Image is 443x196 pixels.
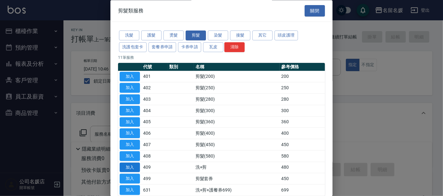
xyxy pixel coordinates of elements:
[142,173,168,185] td: 499
[280,117,325,128] td: 360
[168,63,194,71] th: 類別
[120,83,140,93] button: 加入
[280,71,325,83] td: 200
[178,42,202,52] button: 卡券申請
[120,117,140,127] button: 加入
[142,71,168,83] td: 401
[120,140,140,150] button: 加入
[274,31,298,41] button: 頭皮護理
[142,185,168,196] td: 631
[120,106,140,116] button: 加入
[142,63,168,71] th: 代號
[120,151,140,161] button: 加入
[280,173,325,185] td: 450
[120,163,140,172] button: 加入
[194,63,280,71] th: 名稱
[120,72,140,82] button: 加入
[280,63,325,71] th: 參考價格
[194,162,280,173] td: 洗+剪
[280,105,325,117] td: 300
[305,5,325,17] button: 關閉
[252,31,273,41] button: 其它
[120,95,140,105] button: 加入
[194,185,280,196] td: 洗+剪+護餐券699)
[224,42,245,52] button: 清除
[194,71,280,83] td: 剪髮(200)
[142,162,168,173] td: 409
[194,173,280,185] td: 剪髮套券
[230,31,250,41] button: 接髮
[280,162,325,173] td: 480
[280,94,325,105] td: 280
[194,117,280,128] td: 剪髮(360)
[142,94,168,105] td: 403
[119,31,139,41] button: 洗髮
[142,105,168,117] td: 404
[194,105,280,117] td: 剪髮(300)
[142,117,168,128] td: 405
[280,128,325,139] td: 400
[194,151,280,162] td: 剪髮(580)
[141,31,162,41] button: 護髮
[142,128,168,139] td: 406
[208,31,228,41] button: 染髮
[194,139,280,151] td: 剪髮(450)
[149,42,176,52] button: 套餐券申請
[280,82,325,94] td: 250
[280,185,325,196] td: 699
[163,31,184,41] button: 燙髮
[280,139,325,151] td: 450
[280,151,325,162] td: 580
[186,31,206,41] button: 剪髮
[194,94,280,105] td: 剪髮(280)
[119,42,147,52] button: 洗護包套卡
[118,55,325,60] p: 11 筆服務
[118,8,143,14] span: 剪髮類服務
[203,42,223,52] button: 瓦皮
[194,82,280,94] td: 剪髮(250)
[120,129,140,139] button: 加入
[142,82,168,94] td: 402
[120,186,140,195] button: 加入
[120,174,140,184] button: 加入
[194,128,280,139] td: 剪髮(400)
[142,151,168,162] td: 408
[142,139,168,151] td: 407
